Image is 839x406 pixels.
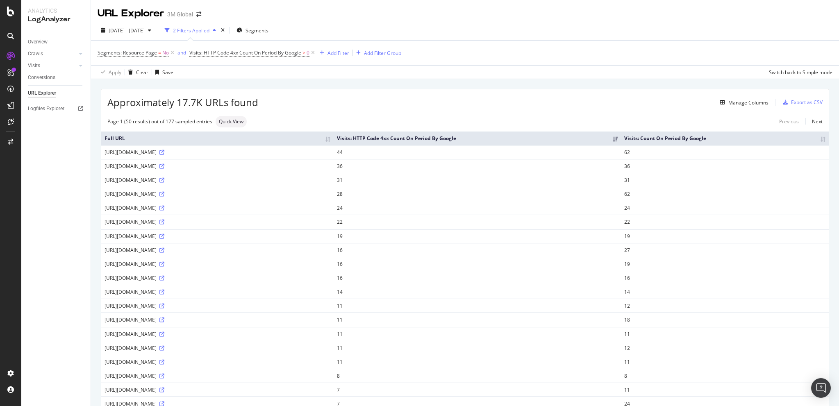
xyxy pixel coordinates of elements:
[621,132,829,145] th: Visits: Count On Period By Google: activate to sort column ascending
[334,201,621,215] td: 24
[98,7,164,20] div: URL Explorer
[28,89,56,98] div: URL Explorer
[621,271,829,285] td: 16
[316,48,349,58] button: Add Filter
[327,50,349,57] div: Add Filter
[766,66,832,79] button: Switch back to Simple mode
[334,145,621,159] td: 44
[302,49,305,56] span: >
[105,233,330,240] div: [URL][DOMAIN_NAME]
[162,69,173,76] div: Save
[28,38,85,46] a: Overview
[364,50,401,57] div: Add Filter Group
[353,48,401,58] button: Add Filter Group
[105,177,330,184] div: [URL][DOMAIN_NAME]
[334,341,621,355] td: 11
[769,69,832,76] div: Switch back to Simple mode
[98,49,157,56] span: Segments: Resource Page
[621,145,829,159] td: 62
[161,24,219,37] button: 2 Filters Applied
[791,99,823,106] div: Export as CSV
[233,24,272,37] button: Segments
[109,69,121,76] div: Apply
[621,369,829,383] td: 8
[621,201,829,215] td: 24
[811,378,831,398] div: Open Intercom Messenger
[196,11,201,17] div: arrow-right-arrow-left
[334,299,621,313] td: 11
[105,358,330,365] div: [URL][DOMAIN_NAME]
[717,98,769,107] button: Manage Columns
[28,61,40,70] div: Visits
[105,372,330,379] div: [URL][DOMAIN_NAME]
[177,49,186,57] button: and
[621,313,829,327] td: 18
[98,66,121,79] button: Apply
[28,104,85,113] a: Logfiles Explorer
[28,50,77,58] a: Crawls
[105,163,330,170] div: [URL][DOMAIN_NAME]
[621,327,829,341] td: 11
[189,49,301,56] span: Visits: HTTP Code 4xx Count On Period By Google
[334,229,621,243] td: 19
[167,10,193,18] div: 3M Global
[219,119,243,124] span: Quick View
[152,66,173,79] button: Save
[621,159,829,173] td: 36
[219,26,226,34] div: times
[216,116,247,127] div: neutral label
[105,302,330,309] div: [URL][DOMAIN_NAME]
[105,331,330,338] div: [URL][DOMAIN_NAME]
[334,215,621,229] td: 22
[334,132,621,145] th: Visits: HTTP Code 4xx Count On Period By Google: activate to sort column ascending
[162,47,169,59] span: No
[105,288,330,295] div: [URL][DOMAIN_NAME]
[28,7,84,15] div: Analytics
[28,73,55,82] div: Conversions
[334,257,621,271] td: 16
[621,285,829,299] td: 14
[621,257,829,271] td: 19
[28,89,85,98] a: URL Explorer
[105,247,330,254] div: [URL][DOMAIN_NAME]
[109,27,145,34] span: [DATE] - [DATE]
[28,15,84,24] div: LogAnalyzer
[107,118,212,125] div: Page 1 (50 results) out of 177 sampled entries
[246,27,268,34] span: Segments
[28,73,85,82] a: Conversions
[334,187,621,201] td: 28
[107,95,258,109] span: Approximately 17.7K URLs found
[780,96,823,109] button: Export as CSV
[158,49,161,56] span: =
[307,47,309,59] span: 0
[177,49,186,56] div: and
[621,383,829,397] td: 11
[105,261,330,268] div: [URL][DOMAIN_NAME]
[105,204,330,211] div: [URL][DOMAIN_NAME]
[28,104,64,113] div: Logfiles Explorer
[334,173,621,187] td: 31
[334,159,621,173] td: 36
[621,173,829,187] td: 31
[28,61,77,70] a: Visits
[105,218,330,225] div: [URL][DOMAIN_NAME]
[621,243,829,257] td: 27
[805,116,823,127] a: Next
[621,355,829,369] td: 11
[105,386,330,393] div: [URL][DOMAIN_NAME]
[125,66,148,79] button: Clear
[621,215,829,229] td: 22
[28,50,43,58] div: Crawls
[334,285,621,299] td: 14
[728,99,769,106] div: Manage Columns
[334,383,621,397] td: 7
[105,149,330,156] div: [URL][DOMAIN_NAME]
[334,313,621,327] td: 11
[98,24,155,37] button: [DATE] - [DATE]
[173,27,209,34] div: 2 Filters Applied
[334,327,621,341] td: 11
[28,38,48,46] div: Overview
[105,316,330,323] div: [URL][DOMAIN_NAME]
[334,369,621,383] td: 8
[334,243,621,257] td: 16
